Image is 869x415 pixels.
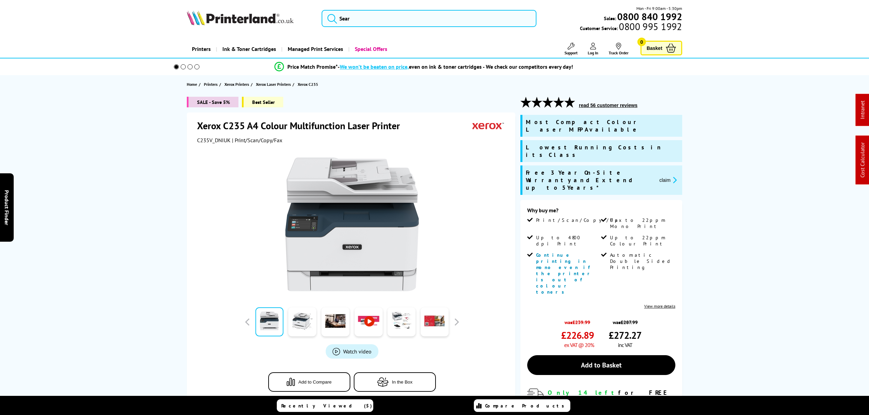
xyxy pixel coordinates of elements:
span: Support [565,50,578,55]
span: | Print/Scan/Copy/Fax [232,137,282,144]
span: Continue printing in mono even if the printer is out of colour toners [536,252,594,295]
span: inc VAT [618,342,632,348]
a: Printers [204,81,219,88]
span: Best Seller [242,97,283,107]
a: Basket 0 [640,41,682,55]
button: Add to Compare [268,372,350,392]
a: Managed Print Services [281,40,348,58]
a: Printerland Logo [187,10,313,27]
div: - even on ink & toner cartridges - We check our competitors every day! [338,63,573,70]
span: was [609,316,641,325]
a: Ink & Toner Cartridges [216,40,281,58]
span: Xerox Printers [224,81,249,88]
a: Xerox Printers [224,81,251,88]
span: ex VAT @ 20% [564,342,594,348]
li: modal_Promise [164,61,683,73]
span: Ink & Toner Cartridges [222,40,276,58]
button: promo-description [657,176,679,184]
span: Price Match Promise* [287,63,338,70]
span: £272.27 [609,329,641,342]
button: In the Box [354,372,436,392]
strike: £239.99 [572,319,590,325]
input: Sear [322,10,536,27]
span: We won’t be beaten on price, [340,63,409,70]
span: Automatic Double Sided Printing [610,252,674,270]
span: Basket [647,43,662,53]
a: Cost Calculator [859,143,866,178]
span: Mon - Fri 9:00am - 5:30pm [636,5,682,12]
button: read 56 customer reviews [577,102,639,108]
a: Log In [588,43,598,55]
b: 0800 840 1992 [617,10,682,23]
a: Track Order [609,43,628,55]
span: Up to 4800 dpi Print [536,235,600,247]
img: Printerland Logo [187,10,294,25]
span: Home [187,81,197,88]
a: Support [565,43,578,55]
span: Add to Compare [298,379,332,385]
a: Recently Viewed (5) [277,399,373,412]
span: Up to 22ppm Mono Print [610,217,674,229]
span: Product Finder [3,190,10,225]
span: Lowest Running Costs in its Class [526,144,679,159]
a: Compare Products [474,399,570,412]
a: Printers [187,40,216,58]
a: View more details [644,304,675,309]
span: C235V_DNIUK [197,137,231,144]
a: Home [187,81,199,88]
span: was [561,316,594,325]
a: Special Offers [348,40,392,58]
strike: £287.99 [621,319,638,325]
span: Printers [204,81,218,88]
img: Xerox C235 [285,157,419,291]
a: Add to Basket [527,355,675,375]
span: 0800 995 1992 [618,23,682,30]
span: Free 3 Year On-Site Warranty and Extend up to 5 Years* [526,169,654,191]
span: Xerox C235 [298,82,318,87]
span: Up to 22ppm Colour Print [610,235,674,247]
h1: Xerox C235 A4 Colour Multifunction Laser Printer [197,119,407,132]
span: Print/Scan/Copy/Fax [536,217,624,223]
span: Recently Viewed (5) [281,403,372,409]
span: Sales: [604,15,616,22]
a: 0800 840 1992 [616,13,682,20]
span: Compare Products [485,403,568,409]
a: Intranet [859,101,866,119]
a: Xerox Laser Printers [256,81,293,88]
img: Xerox [472,119,504,132]
span: Most Compact Colour Laser MFP Available [526,118,679,133]
a: Product_All_Videos [326,344,378,359]
span: Xerox Laser Printers [256,81,291,88]
div: Why buy me? [527,207,675,217]
span: In the Box [392,379,413,385]
span: Watch video [343,348,372,355]
div: for FREE Next Day Delivery [548,389,675,404]
span: Only 14 left [548,389,618,397]
span: £226.89 [561,329,594,342]
span: Log In [588,50,598,55]
span: Customer Service: [580,23,682,31]
span: 0 [637,38,646,46]
span: SALE - Save 5% [187,97,238,107]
